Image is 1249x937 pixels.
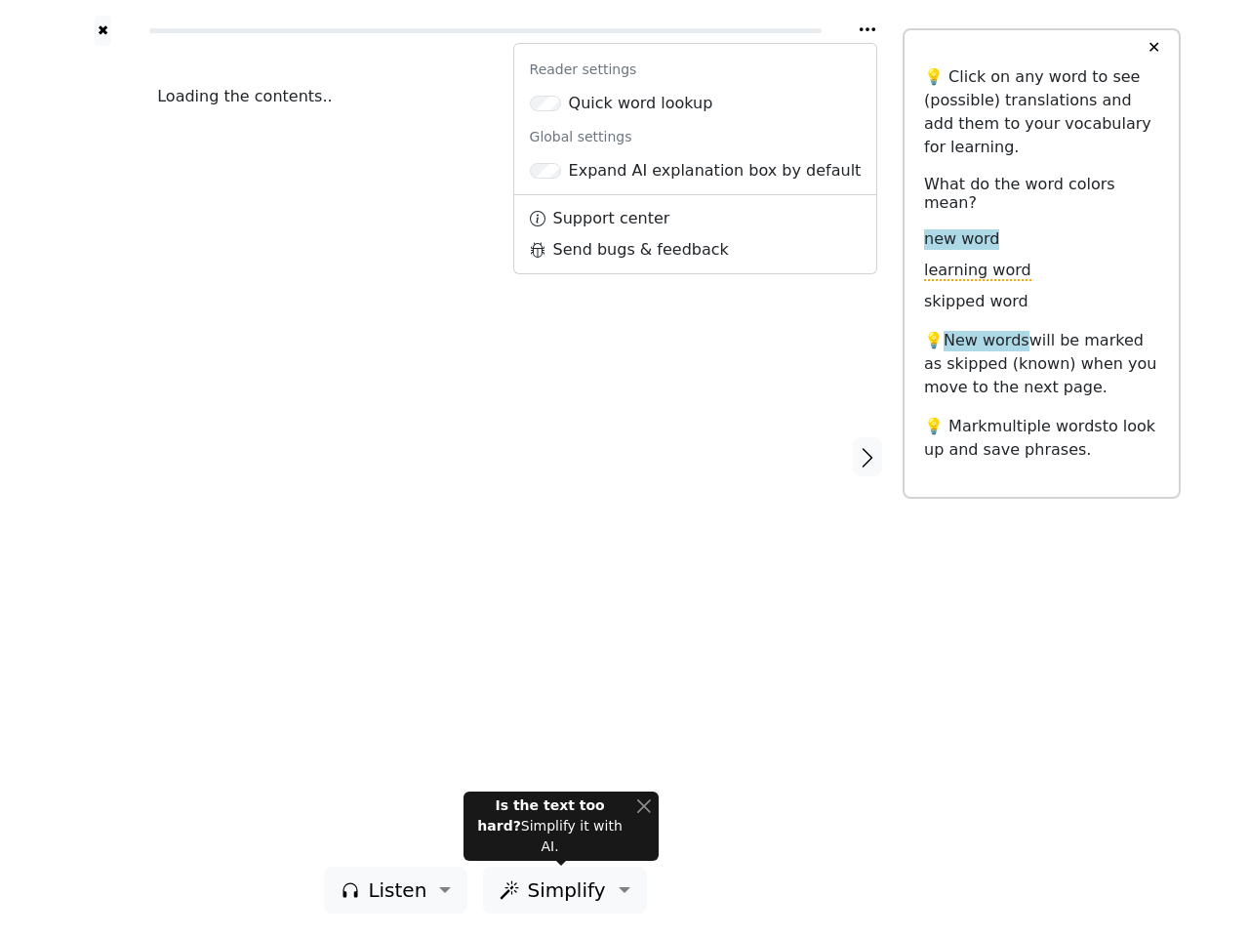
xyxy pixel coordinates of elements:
[483,867,646,914] button: Simplify
[944,331,1029,351] span: New words
[636,795,651,816] button: Close
[987,417,1103,435] span: multiple words
[324,867,467,914] button: Listen
[569,92,713,115] div: Quick word lookup
[924,329,1159,399] p: 💡 will be marked as skipped (known) when you move to the next page.
[514,234,877,265] a: Send bugs & feedback
[95,16,111,46] button: ✖
[514,203,877,234] a: Support center
[477,797,604,834] strong: Is the text too hard?
[514,88,877,119] a: Quick word lookup
[514,52,877,88] div: Reader settings
[527,876,605,905] span: Simplify
[157,85,814,108] div: Loading the contents..
[924,175,1159,212] h6: What do the word colors mean?
[1136,30,1172,65] button: ✕
[924,292,1028,312] span: skipped word
[924,261,1031,281] span: learning word
[924,65,1159,159] p: 💡 Click on any word to see (possible) translations and add them to your vocabulary for learning.
[924,229,999,250] span: new word
[514,119,877,155] div: Global settings
[924,415,1159,462] p: 💡 Mark to look up and save phrases.
[368,876,426,905] span: Listen
[569,159,862,183] div: Expand AI explanation box by default
[471,795,628,857] div: Simplify it with AI.
[514,155,877,186] a: Expand AI explanation box by default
